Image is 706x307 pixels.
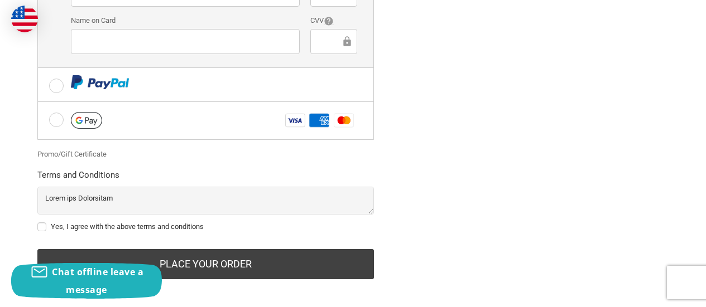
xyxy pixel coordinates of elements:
img: Google Pay icon [71,112,102,129]
a: Promo/Gift Certificate [37,150,107,158]
img: PayPal icon [71,75,129,89]
img: duty and tax information for United States [11,6,38,32]
iframe: Secure Credit Card Frame - Cardholder Name [79,35,292,48]
iframe: Secure Credit Card Frame - CVV [318,35,340,48]
label: CVV [310,15,357,26]
label: Name on Card [71,15,300,26]
button: Chat offline leave a message [11,263,162,299]
button: Place Your Order [37,249,374,279]
label: Yes, I agree with the above terms and conditions [37,222,374,231]
textarea: Lorem ips Dolorsitam Consectet adipisc Elit sed doei://tem.49i47.utl Etdolor ma aliq://eni.63a48.... [37,187,374,215]
legend: Terms and Conditions [37,169,119,187]
span: Chat offline leave a message [52,266,143,296]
